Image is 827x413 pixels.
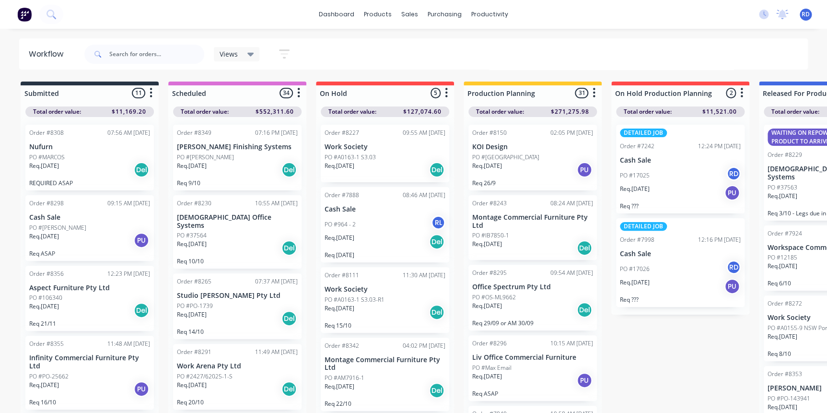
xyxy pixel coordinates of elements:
[616,125,745,213] div: DETAILED JOBOrder #724212:24 PM [DATE]Cash SalePO #17025RDReq.[DATE]PUReq ???
[328,107,376,116] span: Total order value:
[29,381,59,389] p: Req. [DATE]
[29,224,86,232] p: PO #[PERSON_NAME]
[577,302,592,318] div: Del
[550,129,593,137] div: 02:05 PM [DATE]
[616,218,745,307] div: DETAILED JOBOrder #799812:16 PM [DATE]Cash SalePO #17026RDReq.[DATE]PUReq ???
[325,143,445,151] p: Work Society
[551,107,589,116] span: $271,275.98
[620,296,741,303] p: Req ???
[177,213,298,230] p: [DEMOGRAPHIC_DATA] Office Systems
[325,205,445,213] p: Cash Sale
[29,294,62,302] p: PO #106340
[177,277,211,286] div: Order #8265
[768,183,797,192] p: PO #37563
[325,234,354,242] p: Req. [DATE]
[321,267,449,333] div: Order #811111:30 AM [DATE]Work SocietyPO #A0163-1 S3.03-R1Req.[DATE]DelReq 15/10
[325,304,354,313] p: Req. [DATE]
[325,400,445,407] p: Req 22/10
[181,107,229,116] span: Total order value:
[726,260,741,274] div: RD
[403,342,445,350] div: 04:02 PM [DATE]
[173,273,302,339] div: Order #826507:37 AM [DATE]Studio [PERSON_NAME] Pty LtdPO #PO-1739Req.[DATE]DelReq 14/10
[577,240,592,256] div: Del
[620,185,650,193] p: Req. [DATE]
[577,373,592,388] div: PU
[429,234,444,249] div: Del
[724,185,740,201] div: PU
[620,129,667,137] div: DETAILED JOB
[472,153,539,162] p: PO #[GEOGRAPHIC_DATA]
[468,195,597,260] div: Order #824308:24 AM [DATE]Montage Commercial Furniture Pty LtdPO #IB7850-1Req.[DATE]Del
[177,240,207,248] p: Req. [DATE]
[768,370,802,378] div: Order #8353
[17,7,32,22] img: Factory
[472,364,512,372] p: PO #Max Email
[321,187,449,262] div: Order #788808:46 AM [DATE]Cash SalePO #964 - 2RLReq.[DATE]DelReq [DATE]
[281,162,297,177] div: Del
[768,394,810,403] p: PO #PO-143941
[107,270,150,278] div: 12:23 PM [DATE]
[177,302,213,310] p: PO #PO-1739
[314,7,359,22] a: dashboard
[177,399,298,406] p: Req 20/10
[620,171,650,180] p: PO #17025
[281,381,297,397] div: Del
[29,48,68,60] div: Workflow
[768,262,797,271] p: Req. [DATE]
[325,356,445,372] p: Montage Commercial Furniture Pty Ltd
[177,328,298,335] p: Req 14/10
[177,292,298,300] p: Studio [PERSON_NAME] Pty Ltd
[472,339,507,348] div: Order #8296
[321,125,449,182] div: Order #822709:55 AM [DATE]Work SocietyPO #A0163-1 S3.03Req.[DATE]Del
[698,142,741,151] div: 12:24 PM [DATE]
[112,107,146,116] span: $11,169.20
[472,302,502,310] p: Req. [DATE]
[107,340,150,348] div: 11:48 AM [DATE]
[25,336,154,410] div: Order #835511:48 AM [DATE]Infinity Commercial Furniture Pty LtdPO #PO-25662Req.[DATE]PUReq 16/10
[768,332,797,341] p: Req. [DATE]
[472,162,502,170] p: Req. [DATE]
[550,199,593,208] div: 08:24 AM [DATE]
[429,162,444,177] div: Del
[396,7,423,22] div: sales
[177,153,234,162] p: PO #[PERSON_NAME]
[134,381,149,397] div: PU
[620,236,654,244] div: Order #7998
[29,250,150,257] p: Req ASAP
[620,278,650,287] p: Req. [DATE]
[177,310,207,319] p: Req. [DATE]
[550,269,593,277] div: 09:54 AM [DATE]
[472,372,502,381] p: Req. [DATE]
[177,231,207,240] p: PO #37564
[768,192,797,201] p: Req. [DATE]
[726,166,741,181] div: RD
[468,265,597,330] div: Order #829509:54 AM [DATE]Office Spectrum Pty LtdPO #OS-ML9662Req.[DATE]DelReq 29/09 or AM 30/09
[472,143,593,151] p: KOI Design
[325,271,359,280] div: Order #8111
[472,390,593,397] p: Req ASAP
[29,162,59,170] p: Req. [DATE]
[134,233,149,248] div: PU
[472,213,593,230] p: Montage Commercial Furniture Pty Ltd
[325,220,356,229] p: PO #964 - 2
[29,340,64,348] div: Order #8355
[325,295,384,304] p: PO #A0163-1 S3.03-R1
[472,354,593,362] p: Liv Office Commercial Furniture
[468,125,597,190] div: Order #815002:05 PM [DATE]KOI DesignPO #[GEOGRAPHIC_DATA]Req.[DATE]PUReq 26/9
[325,285,445,294] p: Work Society
[25,266,154,331] div: Order #835612:23 PM [DATE]Aspect Furniture Pty LtdPO #106340Req.[DATE]DelReq 21/11
[325,342,359,350] div: Order #8342
[429,305,444,320] div: Del
[702,107,737,116] span: $11,521.00
[423,7,466,22] div: purchasing
[29,153,65,162] p: PO #MARCOS
[177,162,207,170] p: Req. [DATE]
[550,339,593,348] div: 10:15 AM [DATE]
[321,338,449,412] div: Order #834204:02 PM [DATE]Montage Commercial Furniture Pty LtdPO #AM7916-1Req.[DATE]DelReq 22/10
[472,199,507,208] div: Order #8243
[325,191,359,200] div: Order #7888
[472,269,507,277] div: Order #8295
[620,142,654,151] div: Order #7242
[468,335,597,401] div: Order #829610:15 AM [DATE]Liv Office Commercial FurniturePO #Max EmailReq.[DATE]PUReq ASAP
[177,372,233,381] p: PO #2427/62025-1-S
